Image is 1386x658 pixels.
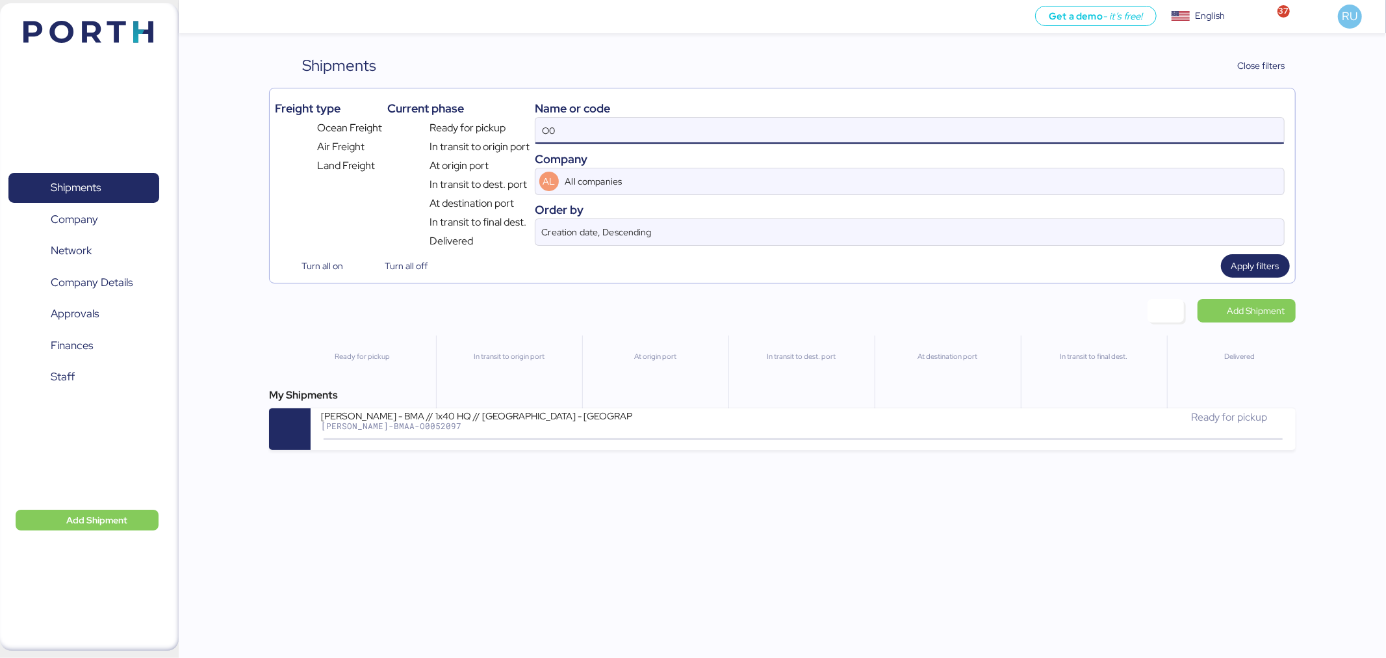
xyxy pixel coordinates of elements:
a: Staff [8,362,159,392]
div: In transit to final dest. [1027,351,1161,362]
span: Approvals [51,304,99,323]
div: Company [535,150,1285,168]
div: In transit to dest. port [734,351,868,362]
span: Shipments [51,178,101,197]
span: At origin port [430,158,489,174]
div: Ready for pickup [295,351,430,362]
a: Add Shipment [1198,299,1296,322]
span: Add Shipment [1227,303,1285,319]
div: At destination port [880,351,1014,362]
input: AL [563,168,1259,194]
span: Company [51,210,98,229]
span: In transit to origin port [430,139,530,155]
span: AL [543,174,555,189]
span: Ready for pickup [430,120,506,136]
div: Shipments [302,54,376,77]
a: Company Details [8,268,159,298]
span: RU [1342,8,1357,25]
button: Turn all off [359,254,439,278]
div: Name or code [535,99,1285,117]
button: Turn all on [275,254,353,278]
div: Delivered [1173,351,1307,362]
a: Company [8,205,159,235]
span: Apply filters [1231,258,1279,274]
a: Finances [8,331,159,361]
a: Approvals [8,299,159,329]
span: Turn all on [302,258,343,274]
div: My Shipments [269,388,1295,403]
div: Freight type [275,99,382,117]
span: At destination port [430,196,514,211]
span: Ocean Freight [317,120,382,136]
a: Network [8,236,159,266]
span: Close filters [1238,58,1285,73]
button: Apply filters [1221,254,1290,278]
span: Add Shipment [66,512,127,528]
span: In transit to dest. port [430,177,527,192]
span: Ready for pickup [1191,410,1267,424]
span: Air Freight [317,139,365,155]
span: In transit to final dest. [430,215,526,230]
div: In transit to origin port [442,351,576,362]
button: Add Shipment [16,510,159,531]
button: Menu [186,6,209,28]
span: Land Freight [317,158,375,174]
span: Turn all off [385,258,428,274]
span: Staff [51,367,75,386]
div: Current phase [387,99,530,117]
div: [PERSON_NAME]-BMAA-O0052097 [321,421,633,430]
div: At origin port [588,351,722,362]
span: Company Details [51,273,133,292]
span: Network [51,241,92,260]
a: Shipments [8,173,159,203]
button: Close filters [1211,54,1296,77]
div: Order by [535,201,1285,218]
span: Finances [51,336,93,355]
div: English [1195,9,1225,23]
div: [PERSON_NAME] - BMA // 1x40 HQ // [GEOGRAPHIC_DATA] - [GEOGRAPHIC_DATA] // MBL:Pendiente - HBL: A... [321,410,633,421]
span: Delivered [430,233,473,249]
